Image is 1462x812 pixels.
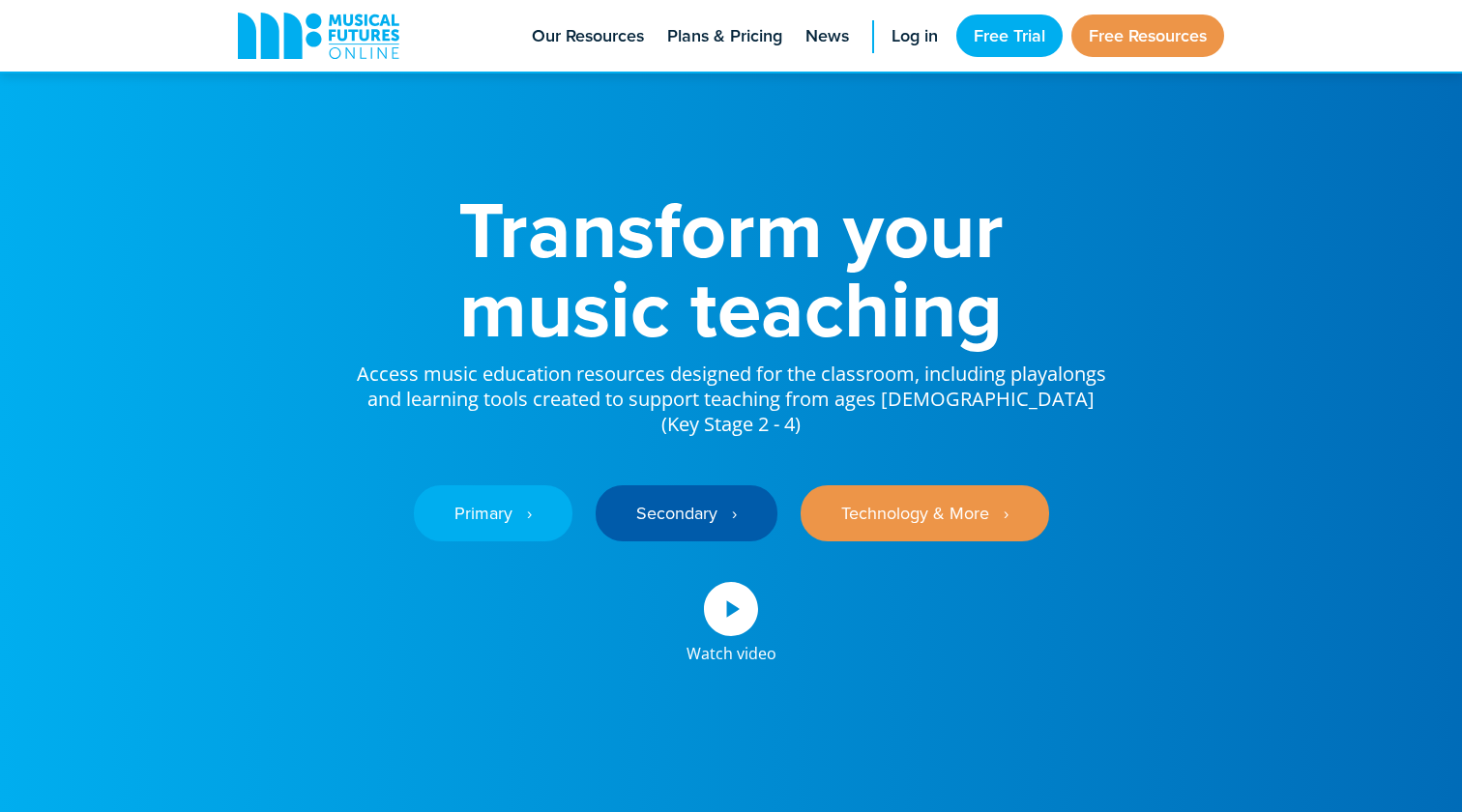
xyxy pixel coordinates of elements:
h1: Transform your music teaching [354,189,1108,348]
a: Secondary ‎‏‏‎ ‎ › [596,485,777,541]
a: Technology & More ‎‏‏‎ ‎ › [801,485,1049,541]
span: News [805,23,849,49]
span: Our Resources [532,23,644,49]
span: Log in [892,23,938,49]
a: Free Resources [1071,14,1224,57]
div: Watch video [687,636,776,661]
p: Access music education resources designed for the classroom, including playalongs and learning to... [354,348,1108,437]
a: Primary ‎‏‏‎ ‎ › [414,485,572,541]
a: Free Trial [956,14,1063,57]
span: Plans & Pricing [667,23,782,49]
